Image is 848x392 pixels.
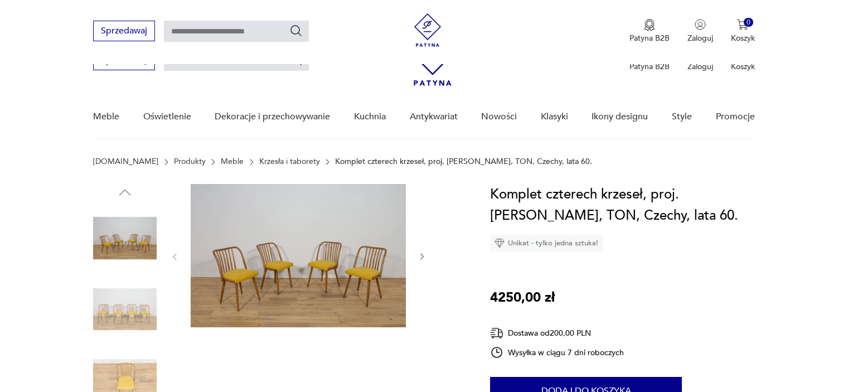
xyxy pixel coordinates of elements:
p: Zaloguj [687,33,713,43]
a: Sprzedawaj [93,57,155,65]
p: Zaloguj [687,61,713,72]
img: Ikonka użytkownika [695,19,706,30]
a: Ikony designu [592,95,648,138]
img: Patyna - sklep z meblami i dekoracjami vintage [411,13,444,47]
button: Patyna B2B [629,19,670,43]
button: Sprzedawaj [93,21,155,41]
a: [DOMAIN_NAME] [93,157,158,166]
img: Ikona koszyka [737,19,748,30]
a: Oświetlenie [143,95,191,138]
a: Sprzedawaj [93,28,155,36]
img: Zdjęcie produktu Komplet czterech krzeseł, proj. A. Suman, TON, Czechy, lata 60. [93,206,157,270]
a: Dekoracje i przechowywanie [215,95,330,138]
div: Unikat - tylko jedna sztuka! [490,235,603,251]
img: Ikona dostawy [490,326,503,340]
img: Ikona diamentu [495,238,505,248]
button: Zaloguj [687,19,713,43]
a: Kuchnia [354,95,386,138]
div: Wysyłka w ciągu 7 dni roboczych [490,346,624,359]
a: Krzesła i taborety [259,157,320,166]
a: Antykwariat [410,95,458,138]
a: Style [672,95,692,138]
h1: Komplet czterech krzeseł, proj. [PERSON_NAME], TON, Czechy, lata 60. [490,184,755,226]
p: Koszyk [731,61,755,72]
p: Patyna B2B [629,61,670,72]
button: Szukaj [289,24,303,37]
a: Nowości [481,95,517,138]
a: Promocje [716,95,755,138]
button: 0Koszyk [731,19,755,43]
a: Meble [93,95,119,138]
img: Zdjęcie produktu Komplet czterech krzeseł, proj. A. Suman, TON, Czechy, lata 60. [191,184,406,327]
p: Patyna B2B [629,33,670,43]
img: Ikona medalu [644,19,655,31]
a: Meble [221,157,244,166]
p: Komplet czterech krzeseł, proj. [PERSON_NAME], TON, Czechy, lata 60. [335,157,592,166]
div: Dostawa od 200,00 PLN [490,326,624,340]
img: Zdjęcie produktu Komplet czterech krzeseł, proj. A. Suman, TON, Czechy, lata 60. [93,278,157,341]
a: Produkty [174,157,206,166]
a: Klasyki [541,95,568,138]
div: 0 [744,18,753,27]
a: Ikona medaluPatyna B2B [629,19,670,43]
p: 4250,00 zł [490,287,555,308]
p: Koszyk [731,33,755,43]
